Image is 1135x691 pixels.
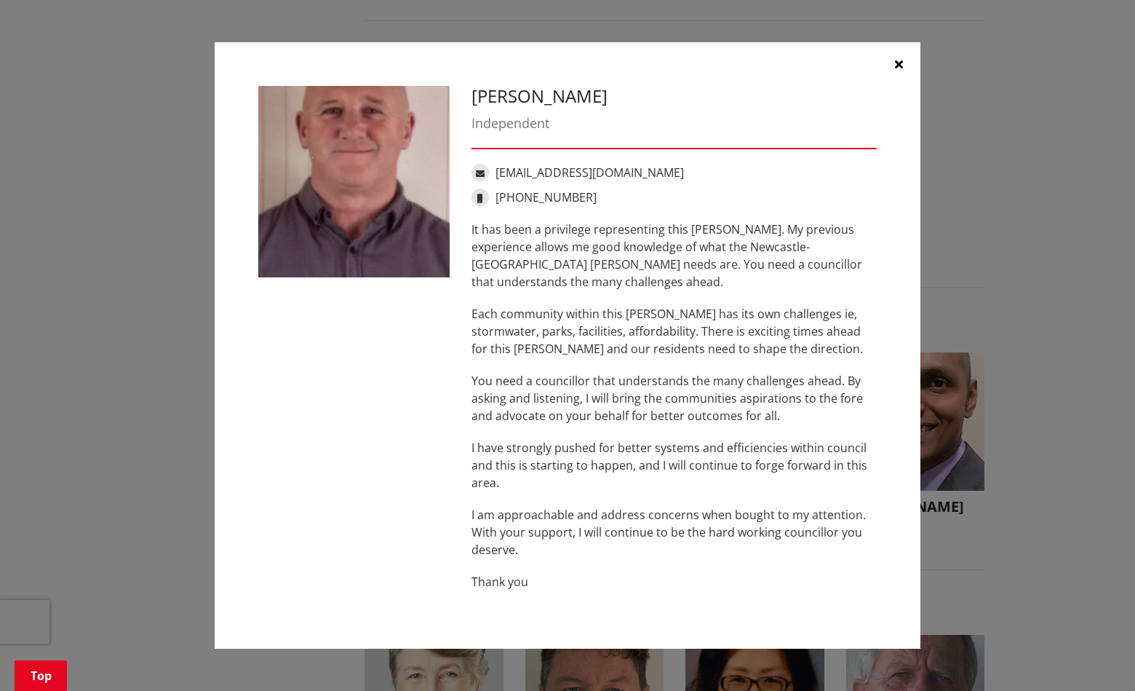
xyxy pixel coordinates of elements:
p: Each community within this [PERSON_NAME] has its own challenges ie, stormwater, parks, facilities... [471,305,877,358]
a: [EMAIL_ADDRESS][DOMAIN_NAME] [495,165,684,181]
div: Independent [471,114,877,133]
a: [PHONE_NUMBER] [495,189,597,205]
img: WO-W-NN__PATTERSON_E__ERz4j [258,86,450,277]
iframe: Messenger Launcher [1068,630,1120,682]
p: It has been a privilege representing this [PERSON_NAME]. My previous experience allows me good kn... [471,221,877,291]
h3: [PERSON_NAME] [471,86,877,107]
p: I have strongly pushed for better systems and efficiencies within council and this is starting to... [471,439,877,491]
a: Top [15,660,67,691]
p: I am approachable and address concerns when bought to my attention. With your support, I will con... [471,506,877,558]
p: Thank you [471,573,877,591]
p: You need a councillor that understands the many challenges ahead. By asking and listening, I will... [471,372,877,425]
